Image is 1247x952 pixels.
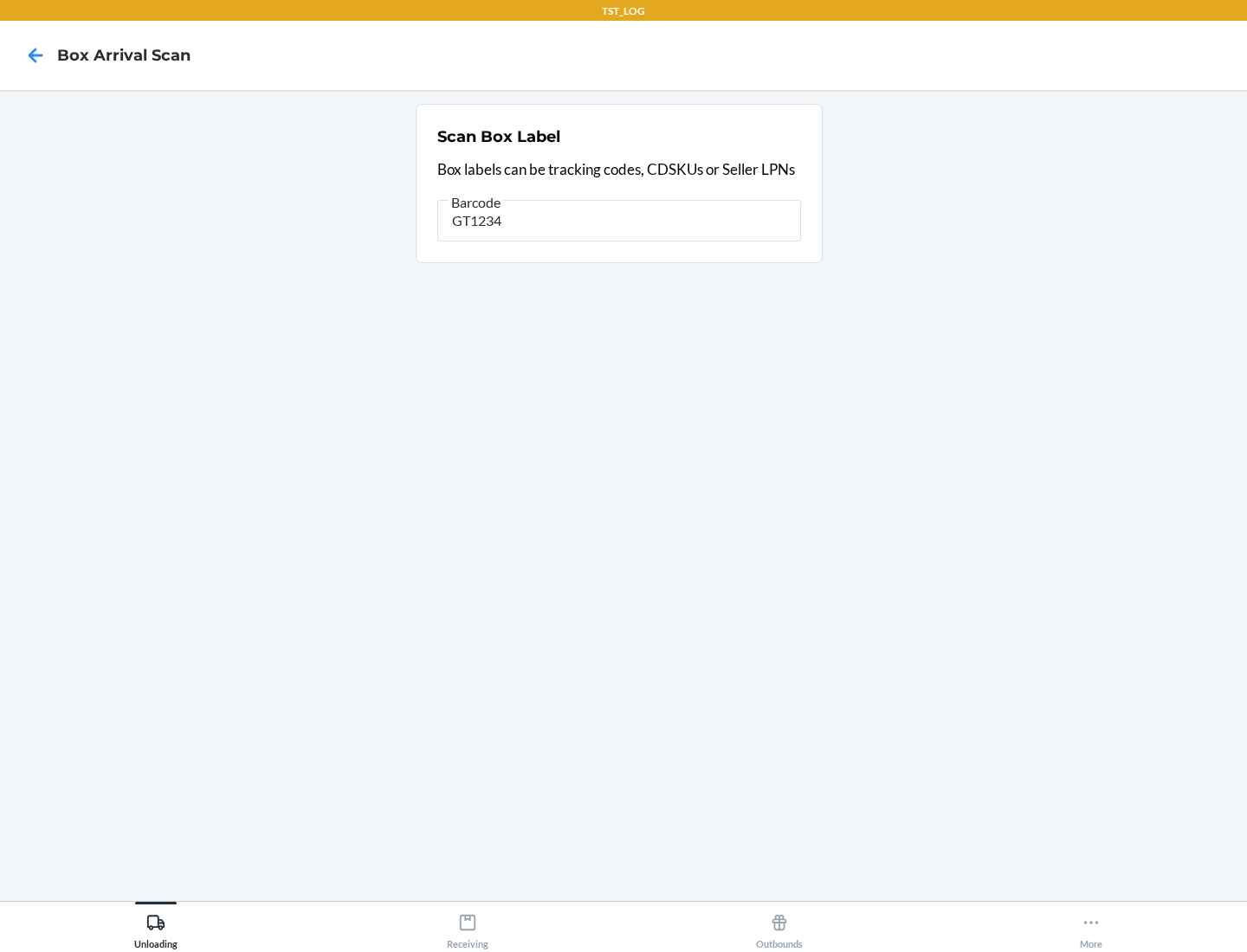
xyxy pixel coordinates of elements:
[623,902,935,949] button: Outbounds
[312,902,623,949] button: Receiving
[437,158,801,181] p: Box labels can be tracking codes, CDSKUs or Seller LPNs
[57,44,191,67] h4: Box Arrival Scan
[437,200,801,241] input: Barcode
[1080,906,1102,949] div: More
[935,902,1247,949] button: More
[756,906,803,949] div: Outbounds
[447,906,488,949] div: Receiving
[437,125,560,148] h2: Scan Box Label
[449,194,503,211] span: Barcode
[134,906,178,949] div: Unloading
[602,3,645,19] p: TST_LOG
